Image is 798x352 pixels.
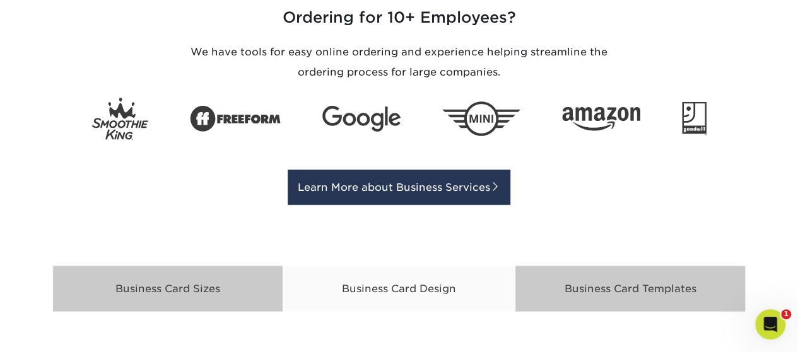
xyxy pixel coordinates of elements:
[562,106,640,130] img: Amazon
[682,101,707,135] img: Goodwill
[92,98,148,140] img: Smoothie King
[755,309,785,339] iframe: Intercom live chat
[179,42,620,82] p: We have tools for easy online ordering and experience helping streamline the ordering process for...
[442,101,520,136] img: Mini
[3,314,107,348] iframe: Google Customer Reviews
[781,309,791,319] span: 1
[322,106,401,132] img: Google
[52,265,284,312] div: Business Card Sizes
[288,169,510,205] a: Learn More about Business Services
[515,265,746,312] div: Business Card Templates
[283,265,515,312] div: Business Card Design
[190,98,281,139] img: Freeform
